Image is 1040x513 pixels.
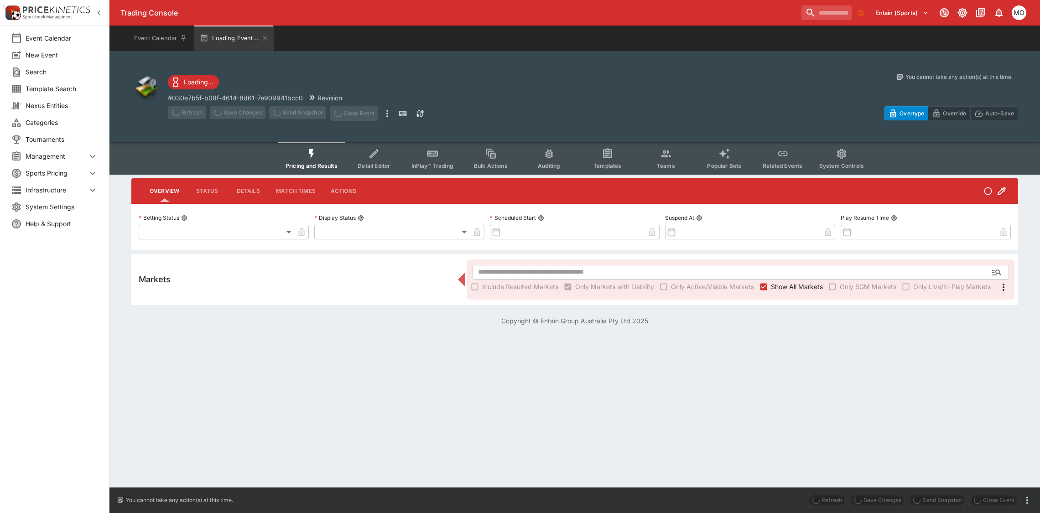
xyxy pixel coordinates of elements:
span: Only Markets with Liability [575,282,654,291]
button: Match Times [269,180,323,202]
p: Overtype [900,109,924,118]
button: more [1022,495,1033,506]
button: Override [928,106,970,120]
p: Copy To Clipboard [168,93,303,103]
button: Scheduled Start [538,215,544,221]
button: Status [187,180,228,202]
img: Sportsbook Management [23,15,72,19]
svg: More [998,282,1009,293]
button: Open [988,264,1005,280]
span: Related Events [763,162,802,169]
span: Nexus Entities [26,101,98,110]
button: more [382,106,393,121]
span: Only Live/In-Play Markets [913,282,991,291]
span: Template Search [26,84,98,93]
button: No Bookmarks [853,5,868,20]
span: Management [26,151,87,161]
p: Suspend At [665,214,694,222]
p: Override [943,109,966,118]
p: You cannot take any action(s) at this time. [905,73,1013,81]
div: Event type filters [278,142,871,175]
button: Actions [323,180,364,202]
button: Event Calendar [129,26,192,51]
span: InPlay™ Trading [411,162,453,169]
button: Connected to PK [936,5,952,21]
span: Include Resulted Markets [482,282,558,291]
span: Sports Pricing [26,168,87,178]
p: Loading... [184,77,213,87]
span: Auditing [538,162,560,169]
button: Display Status [358,215,364,221]
div: Start From [884,106,1018,120]
p: Scheduled Start [490,214,536,222]
button: Betting Status [181,215,187,221]
p: Betting Status [139,214,179,222]
button: Mark O'Loughlan [1009,3,1029,23]
button: Loading Event... [194,26,274,51]
img: PriceKinetics [23,6,90,13]
div: Mark O'Loughlan [1012,5,1026,20]
button: Documentation [972,5,989,21]
span: System Settings [26,202,98,212]
button: Play Resume Time [891,215,897,221]
button: Details [228,180,269,202]
button: Suspend At [696,215,702,221]
p: Play Resume Time [841,214,889,222]
input: search [801,5,852,20]
span: Detail Editor [358,162,390,169]
img: PriceKinetics Logo [3,4,21,22]
p: Auto-Save [985,109,1014,118]
p: You cannot take any action(s) at this time. [126,496,233,504]
span: Event Calendar [26,33,98,43]
span: Templates [593,162,621,169]
span: Pricing and Results [286,162,338,169]
span: Help & Support [26,219,98,228]
span: New Event [26,50,98,60]
span: Categories [26,118,98,127]
p: Display Status [314,214,356,222]
p: Copyright © Entain Group Australia Pty Ltd 2025 [109,316,1040,326]
button: Overview [142,180,187,202]
span: Infrastructure [26,185,87,195]
button: Toggle light/dark mode [954,5,971,21]
span: Show All Markets [771,282,823,291]
img: other.png [131,73,161,102]
button: Auto-Save [970,106,1018,120]
span: Popular Bets [707,162,741,169]
span: Only Active/Visible Markets [671,282,754,291]
p: Revision [317,93,342,103]
button: Select Tenant [870,5,934,20]
span: Search [26,67,98,77]
span: Only SGM Markets [840,282,896,291]
div: Trading Console [120,8,798,18]
button: Notifications [991,5,1007,21]
span: Teams [657,162,675,169]
span: System Controls [819,162,864,169]
button: Overtype [884,106,928,120]
h5: Markets [139,274,171,285]
span: Tournaments [26,135,98,144]
span: Bulk Actions [474,162,508,169]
